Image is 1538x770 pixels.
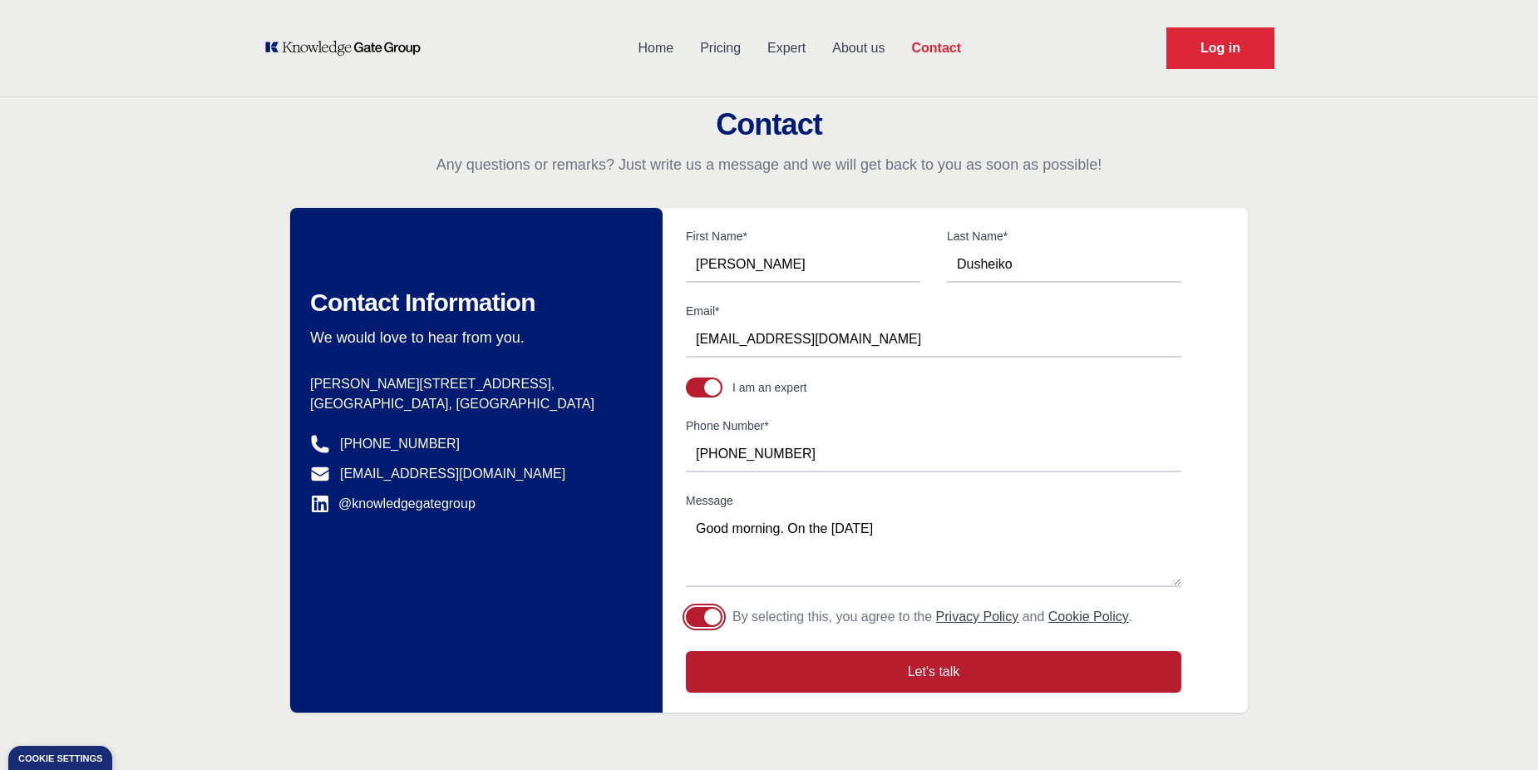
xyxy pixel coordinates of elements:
[624,27,687,70] a: Home
[732,607,1132,627] p: By selecting this, you agree to the and .
[819,27,898,70] a: About us
[1166,27,1274,69] a: Request Demo
[8,746,112,770] div: Blocked (id): cookiescript_badge
[686,651,1181,693] button: Let's talk
[754,27,819,70] a: Expert
[936,610,1019,624] a: Privacy Policy
[310,494,476,514] a: @knowledgegategroup
[18,754,102,763] div: Cookie settings
[687,27,754,70] a: Pricing
[340,434,460,454] a: [PHONE_NUMBER]
[264,40,432,57] a: KOL Knowledge Platform: Talk to Key External Experts (KEE)
[310,394,623,414] p: [GEOGRAPHIC_DATA], [GEOGRAPHIC_DATA]
[686,417,1181,434] label: Phone Number*
[732,379,807,396] div: I am an expert
[1455,690,1538,770] iframe: Chat Widget
[686,228,920,244] label: First Name*
[686,303,1181,319] label: Email*
[310,374,623,394] p: [PERSON_NAME][STREET_ADDRESS],
[340,464,565,484] a: [EMAIL_ADDRESS][DOMAIN_NAME]
[1048,610,1129,624] a: Cookie Policy
[310,288,623,318] h2: Contact Information
[686,492,1181,509] label: Message
[898,27,974,70] a: Contact
[310,328,623,348] p: We would love to hear from you.
[947,228,1181,244] label: Last Name*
